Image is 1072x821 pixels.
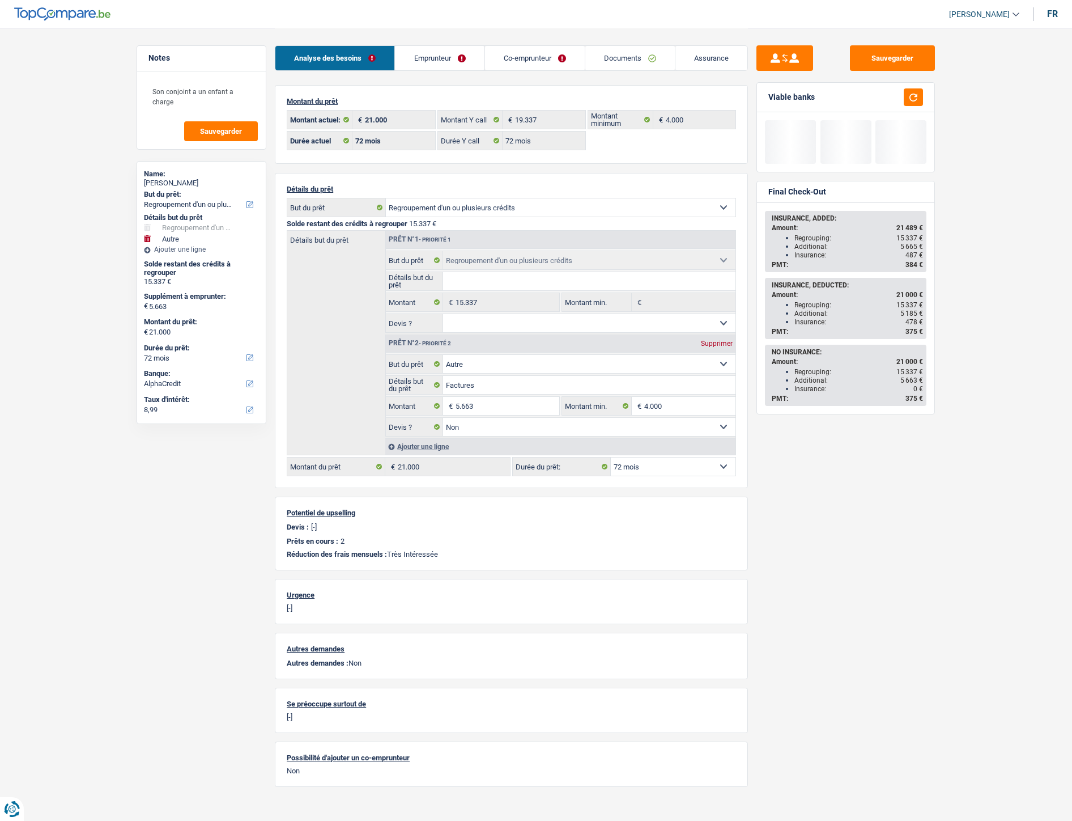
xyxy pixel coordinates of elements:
[900,310,923,318] span: 5 185 €
[794,376,923,384] div: Additional:
[287,523,309,531] p: Devis :
[287,185,736,193] p: Détails du prêt
[311,523,317,531] p: [-]
[144,344,257,353] label: Durée du prêt:
[632,397,644,415] span: €
[794,251,923,259] div: Insurance:
[385,438,735,455] div: Ajouter une ligne
[409,219,436,228] span: 15.337 €
[419,340,451,346] span: - Priorité 2
[386,376,443,394] label: Détails but du prêt
[144,213,259,222] div: Détails but du prêt
[287,645,736,653] p: Autres demandes
[287,111,352,129] label: Montant actuel:
[485,46,585,70] a: Co-emprunteur
[287,132,352,150] label: Durée actuel
[772,328,923,336] div: PMT:
[438,111,503,129] label: Montant Y call
[386,251,443,269] label: But du prêt
[144,369,257,378] label: Banque:
[386,418,443,436] label: Devis ?
[287,550,736,558] p: Très Intéressée
[287,198,386,217] label: But du prêt
[184,121,258,141] button: Sauvegarder
[900,376,923,384] span: 5 663 €
[287,700,736,708] p: Se préoccupe surtout de
[896,368,923,376] span: 15 337 €
[144,328,148,337] span: €
[905,395,923,403] span: 375 €
[144,395,257,404] label: Taux d'intérêt:
[386,397,443,415] label: Montant
[794,234,923,242] div: Regrouping:
[896,301,923,309] span: 15 337 €
[562,293,631,311] label: Montant min.
[287,231,385,244] label: Détails but du prêt
[905,318,923,326] span: 478 €
[144,302,148,311] span: €
[632,293,644,311] span: €
[148,53,254,63] h5: Notes
[144,246,259,253] div: Ajouter une ligne
[896,358,923,366] span: 21 000 €
[698,340,735,347] div: Supprimer
[200,128,242,135] span: Sauvegarder
[772,348,923,356] div: NO INSURANCE:
[503,111,515,129] span: €
[385,458,398,476] span: €
[768,92,815,102] div: Viable banks
[675,46,747,70] a: Assurance
[772,395,923,403] div: PMT:
[144,190,257,199] label: But du prêt:
[287,219,407,228] span: Solde restant des crédits à regrouper
[949,10,1010,19] span: [PERSON_NAME]
[352,111,365,129] span: €
[794,385,923,393] div: Insurance:
[144,170,259,179] div: Name:
[144,318,257,327] label: Montant du prêt:
[386,236,454,243] div: Prêt n°1
[562,397,631,415] label: Montant min.
[443,397,456,415] span: €
[905,261,923,269] span: 384 €
[768,187,826,197] div: Final Check-Out
[144,277,259,286] div: 15.337 €
[287,97,736,105] p: Montant du prêt
[772,261,923,269] div: PMT:
[386,340,454,347] div: Prêt n°2
[772,214,923,222] div: INSURANCE, ADDED:
[144,292,257,301] label: Supplément à emprunter:
[443,293,456,311] span: €
[144,179,259,188] div: [PERSON_NAME]
[386,355,443,373] label: But du prêt
[905,251,923,259] span: 487 €
[653,111,666,129] span: €
[287,509,736,517] p: Potentiel de upselling
[896,224,923,232] span: 21 489 €
[900,243,923,251] span: 5 665 €
[1047,9,1058,19] div: fr
[940,5,1019,24] a: [PERSON_NAME]
[287,659,348,667] span: Autres demandes :
[287,754,736,762] p: Possibilité d'ajouter un co-emprunteur
[287,604,736,612] p: [-]
[772,281,923,289] div: INSURANCE, DEDUCTED:
[794,243,923,251] div: Additional:
[287,458,385,476] label: Montant du prêt
[386,293,443,311] label: Montant
[905,328,923,336] span: 375 €
[794,301,923,309] div: Regrouping:
[896,291,923,299] span: 21 000 €
[275,46,394,70] a: Analyse des besoins
[144,260,259,277] div: Solde restant des crédits à regrouper
[287,550,387,558] span: Réduction des frais mensuels :
[395,46,484,70] a: Emprunteur
[287,767,736,775] p: Non
[287,591,736,599] p: Urgence
[896,234,923,242] span: 15 337 €
[287,659,736,667] p: Non
[438,132,503,150] label: Durée Y call
[772,291,923,299] div: Amount:
[287,713,736,721] p: [-]
[287,537,338,545] p: Prêts en cours :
